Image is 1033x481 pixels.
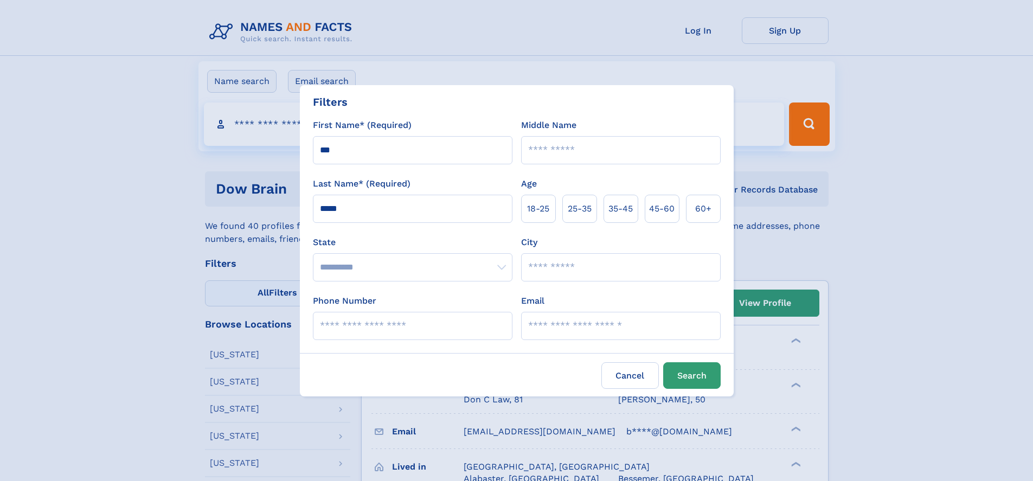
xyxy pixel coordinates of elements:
[568,202,592,215] span: 25‑35
[608,202,633,215] span: 35‑45
[313,94,348,110] div: Filters
[695,202,711,215] span: 60+
[521,119,576,132] label: Middle Name
[601,362,659,389] label: Cancel
[527,202,549,215] span: 18‑25
[521,236,537,249] label: City
[663,362,721,389] button: Search
[521,177,537,190] label: Age
[313,294,376,307] label: Phone Number
[313,236,512,249] label: State
[521,294,544,307] label: Email
[313,119,412,132] label: First Name* (Required)
[313,177,410,190] label: Last Name* (Required)
[649,202,675,215] span: 45‑60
